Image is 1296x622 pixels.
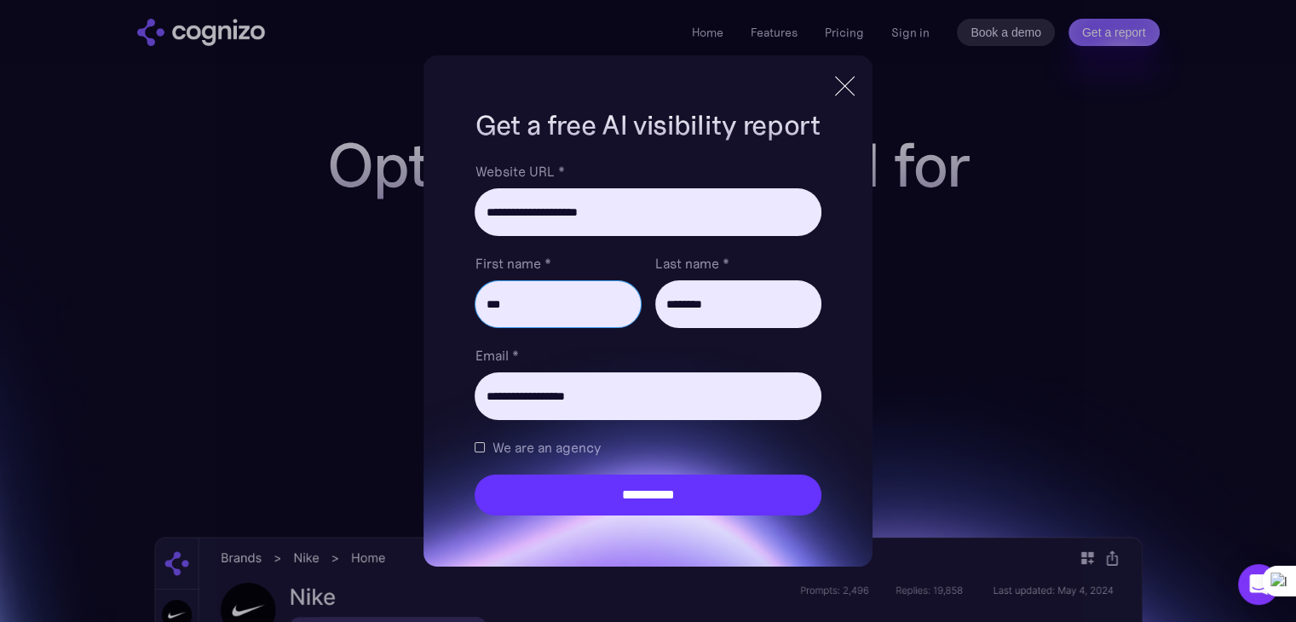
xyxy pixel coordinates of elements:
label: First name * [475,253,641,274]
div: Open Intercom Messenger [1238,564,1279,605]
label: Website URL * [475,161,821,181]
label: Email * [475,345,821,366]
form: Brand Report Form [475,161,821,515]
h1: Get a free AI visibility report [475,107,821,144]
span: We are an agency [492,437,600,458]
label: Last name * [655,253,821,274]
